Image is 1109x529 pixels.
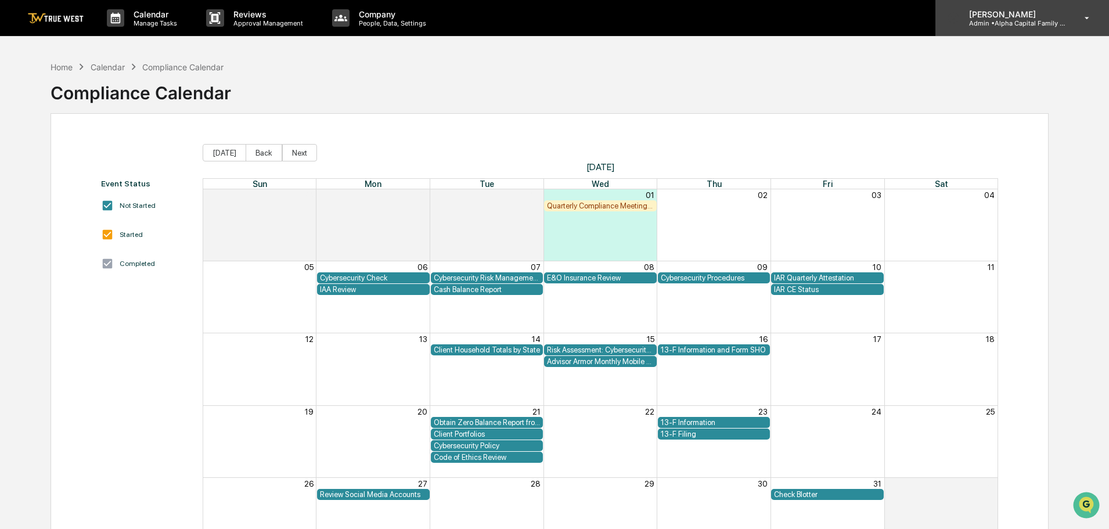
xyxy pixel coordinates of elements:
[84,239,93,248] div: 🗄️
[304,190,314,200] button: 28
[305,334,314,344] button: 12
[101,179,191,188] div: Event Status
[547,274,654,282] div: E&O Insurance Review
[531,479,541,488] button: 28
[350,9,432,19] p: Company
[434,418,541,427] div: Obtain Zero Balance Report from Custodian
[96,189,100,199] span: •
[774,274,881,282] div: IAR Quarterly Attestation
[320,490,427,499] div: Review Social Media Accounts
[418,479,427,488] button: 27
[203,144,246,161] button: [DATE]
[872,190,881,200] button: 03
[592,179,609,189] span: Wed
[52,100,160,110] div: We're available if you need us!
[282,144,317,161] button: Next
[417,407,427,416] button: 20
[417,262,427,272] button: 06
[7,233,80,254] a: 🖐️Preclearance
[661,274,768,282] div: Cybersecurity Procedures
[434,274,541,282] div: Cybersecurity Risk Management and Strategy
[480,179,494,189] span: Tue
[103,189,127,199] span: [DATE]
[224,19,309,27] p: Approval Management
[7,255,78,276] a: 🔎Data Lookup
[23,237,75,249] span: Preclearance
[823,179,833,189] span: Fri
[253,179,267,189] span: Sun
[96,237,144,249] span: Attestations
[986,479,995,488] button: 01
[120,260,155,268] div: Completed
[644,262,654,272] button: 08
[988,262,995,272] button: 11
[80,233,149,254] a: 🗄️Attestations
[91,62,125,72] div: Calendar
[935,179,948,189] span: Sat
[532,334,541,344] button: 14
[116,288,141,297] span: Pylon
[434,430,541,438] div: Client Portfolios
[12,178,30,197] img: Tammy Steffen
[305,407,314,416] button: 19
[120,231,143,239] div: Started
[180,127,211,141] button: See all
[36,189,94,199] span: [PERSON_NAME]
[960,9,1068,19] p: [PERSON_NAME]
[51,73,231,103] div: Compliance Calendar
[103,158,127,167] span: [DATE]
[434,285,541,294] div: Cash Balance Report
[547,201,654,210] div: Quarterly Compliance Meeting with Executive Team
[23,260,73,271] span: Data Lookup
[203,161,999,172] span: [DATE]
[960,19,1068,27] p: Admin • Alpha Capital Family Office
[82,287,141,297] a: Powered byPylon
[304,262,314,272] button: 05
[28,13,84,24] img: logo
[532,407,541,416] button: 21
[1072,491,1103,522] iframe: Open customer support
[417,190,427,200] button: 29
[197,92,211,106] button: Start new chat
[873,479,881,488] button: 31
[434,441,541,450] div: Cybersecurity Policy
[984,190,995,200] button: 04
[12,24,211,43] p: How can we help?
[645,407,654,416] button: 22
[36,158,94,167] span: [PERSON_NAME]
[419,334,427,344] button: 13
[350,19,432,27] p: People, Data, Settings
[661,430,768,438] div: 13-F Filing
[531,190,541,200] button: 30
[647,334,654,344] button: 15
[986,334,995,344] button: 18
[434,346,541,354] div: Client Household Totals by State
[320,285,427,294] div: IAA Review
[365,179,381,189] span: Mon
[120,201,156,210] div: Not Started
[124,19,183,27] p: Manage Tasks
[124,9,183,19] p: Calendar
[757,262,768,272] button: 09
[873,334,881,344] button: 17
[759,334,768,344] button: 16
[646,190,654,200] button: 01
[758,407,768,416] button: 23
[320,274,427,282] div: Cybersecurity Check
[12,147,30,165] img: Tammy Steffen
[224,9,309,19] p: Reviews
[661,346,768,354] div: 13-F Information and Form SHO
[96,158,100,167] span: •
[774,285,881,294] div: IAR CE Status
[758,479,768,488] button: 30
[774,490,881,499] div: Check Blotter
[142,62,224,72] div: Compliance Calendar
[707,179,722,189] span: Thu
[661,418,768,427] div: 13-F Information
[52,89,190,100] div: Start new chat
[434,453,541,462] div: Code of Ethics Review
[12,129,78,138] div: Past conversations
[12,239,21,248] div: 🖐️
